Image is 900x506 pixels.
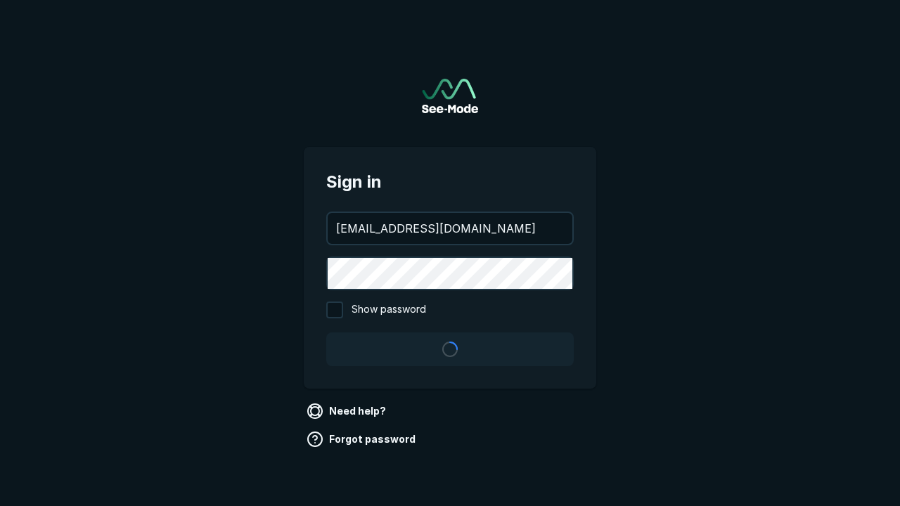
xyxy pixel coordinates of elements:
span: Sign in [326,169,574,195]
a: Need help? [304,400,392,422]
img: See-Mode Logo [422,79,478,113]
a: Go to sign in [422,79,478,113]
input: your@email.com [328,213,572,244]
span: Show password [352,301,426,318]
a: Forgot password [304,428,421,450]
